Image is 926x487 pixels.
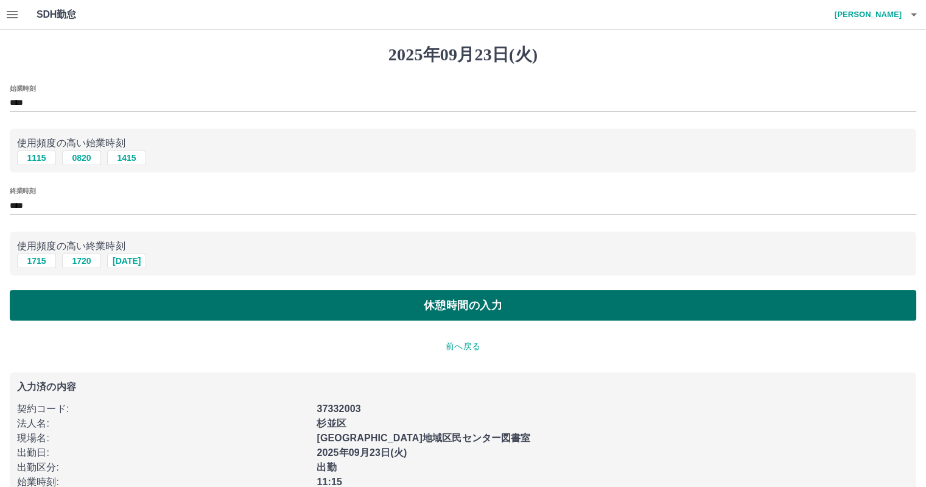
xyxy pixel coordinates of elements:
[317,433,530,443] b: [GEOGRAPHIC_DATA]地域区民センター図書室
[17,239,909,254] p: 使用頻度の高い終業時刻
[317,447,407,458] b: 2025年09月23日(火)
[10,84,35,93] label: 始業時刻
[62,151,101,165] button: 0820
[107,254,146,268] button: [DATE]
[107,151,146,165] button: 1415
[10,340,916,353] p: 前へ戻る
[17,136,909,151] p: 使用頻度の高い始業時刻
[317,462,336,472] b: 出勤
[317,418,346,428] b: 杉並区
[17,460,309,475] p: 出勤区分 :
[317,403,360,414] b: 37332003
[17,151,56,165] button: 1115
[17,416,309,431] p: 法人名 :
[10,44,916,65] h1: 2025年09月23日(火)
[317,477,342,487] b: 11:15
[17,382,909,392] p: 入力済の内容
[17,446,309,460] p: 出勤日 :
[62,254,101,268] button: 1720
[17,431,309,446] p: 現場名 :
[17,402,309,416] p: 契約コード :
[10,187,35,196] label: 終業時刻
[17,254,56,268] button: 1715
[10,290,916,321] button: 休憩時間の入力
